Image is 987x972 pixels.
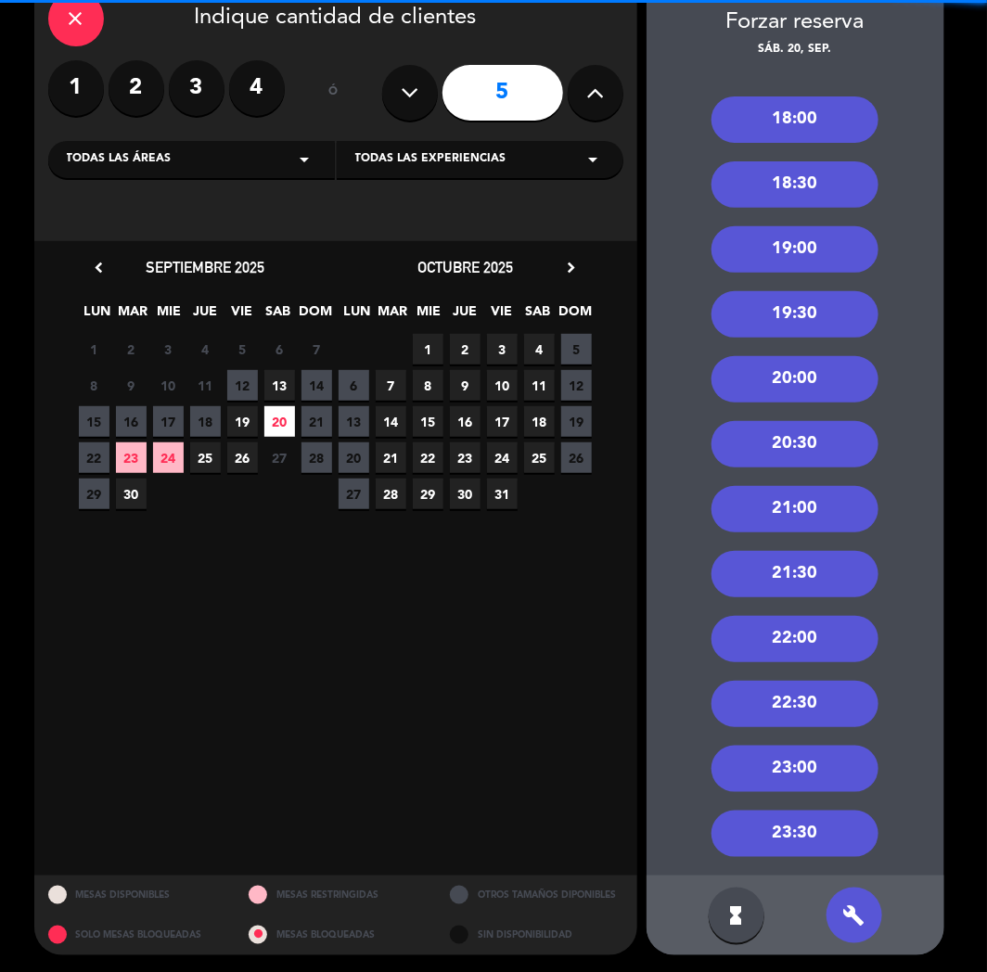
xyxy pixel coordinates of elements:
div: 18:30 [711,161,878,208]
span: 6 [264,334,295,364]
span: DOM [558,301,589,331]
label: 1 [48,60,104,116]
span: 3 [153,334,184,364]
span: 12 [561,370,592,401]
div: 22:00 [711,616,878,662]
span: 19 [561,406,592,437]
span: 25 [190,442,221,473]
span: MAR [118,301,148,331]
span: 11 [190,370,221,401]
span: 21 [301,406,332,437]
span: Todas las áreas [67,150,172,169]
i: close [65,7,87,30]
div: MESAS BLOQUEADAS [235,915,436,955]
span: SAB [522,301,553,331]
i: chevron_right [562,258,582,277]
span: 5 [227,334,258,364]
span: 10 [487,370,518,401]
i: hourglass_full [725,904,748,927]
span: 12 [227,370,258,401]
div: sáb. 20, sep. [647,41,944,59]
span: 15 [79,406,109,437]
span: 17 [487,406,518,437]
span: MIE [414,301,444,331]
i: arrow_drop_down [583,148,605,171]
span: septiembre 2025 [147,258,265,276]
i: build [843,904,865,927]
div: 21:00 [711,486,878,532]
span: DOM [299,301,329,331]
div: 19:00 [711,226,878,273]
span: 27 [264,442,295,473]
div: 22:30 [711,681,878,727]
span: LUN [82,301,112,331]
span: 9 [450,370,481,401]
span: 26 [561,442,592,473]
span: Todas las experiencias [355,150,506,169]
div: 21:30 [711,551,878,597]
span: 28 [301,442,332,473]
span: 8 [413,370,443,401]
span: 24 [153,442,184,473]
span: 4 [190,334,221,364]
label: 2 [109,60,164,116]
span: 10 [153,370,184,401]
span: 28 [376,479,406,509]
span: 23 [450,442,481,473]
span: 6 [339,370,369,401]
span: 24 [487,442,518,473]
span: 16 [116,406,147,437]
div: 19:30 [711,291,878,338]
span: 3 [487,334,518,364]
div: SOLO MESAS BLOQUEADAS [34,915,236,955]
span: VIE [486,301,517,331]
div: MESAS DISPONIBLES [34,876,236,915]
span: 2 [116,334,147,364]
span: MIE [154,301,185,331]
span: 11 [524,370,555,401]
span: 16 [450,406,481,437]
div: 23:00 [711,746,878,792]
span: 1 [413,334,443,364]
span: 15 [413,406,443,437]
span: 4 [524,334,555,364]
div: 20:30 [711,421,878,467]
span: 20 [264,406,295,437]
span: LUN [341,301,372,331]
span: 18 [190,406,221,437]
span: 29 [79,479,109,509]
div: MESAS RESTRINGIDAS [235,876,436,915]
span: 30 [450,479,481,509]
span: 22 [413,442,443,473]
span: 27 [339,479,369,509]
span: 14 [301,370,332,401]
span: SAB [263,301,293,331]
div: ó [303,60,364,125]
span: 2 [450,334,481,364]
div: SIN DISPONIBILIDAD [436,915,637,955]
i: arrow_drop_down [294,148,316,171]
div: 23:30 [711,811,878,857]
span: 18 [524,406,555,437]
span: 14 [376,406,406,437]
div: 18:00 [711,96,878,143]
div: Forzar reserva [647,5,944,41]
span: JUE [450,301,481,331]
span: 9 [116,370,147,401]
span: 23 [116,442,147,473]
span: 8 [79,370,109,401]
div: OTROS TAMAÑOS DIPONIBLES [436,876,637,915]
div: 20:00 [711,356,878,403]
span: 29 [413,479,443,509]
span: 19 [227,406,258,437]
span: 30 [116,479,147,509]
span: VIE [226,301,257,331]
label: 3 [169,60,224,116]
span: MAR [378,301,408,331]
span: 21 [376,442,406,473]
span: 22 [79,442,109,473]
span: 1 [79,334,109,364]
span: 7 [376,370,406,401]
span: 13 [339,406,369,437]
span: 7 [301,334,332,364]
